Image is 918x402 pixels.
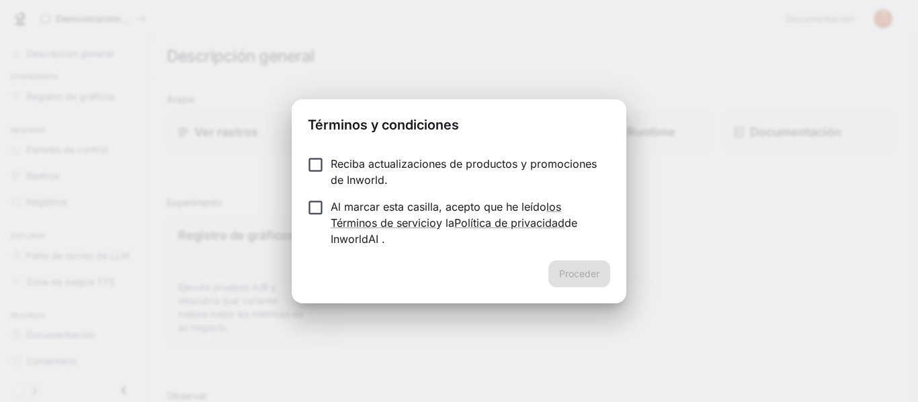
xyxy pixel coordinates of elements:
[454,216,565,230] a: Política de privacidad
[331,157,597,187] font: Reciba actualizaciones de productos y promociones de Inworld.
[436,216,454,230] font: y la
[331,200,561,230] a: los Términos de servicio
[308,117,459,133] font: Términos y condiciones
[331,200,546,213] font: Al marcar esta casilla, acepto que he leído
[331,216,577,246] font: de InworldAI .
